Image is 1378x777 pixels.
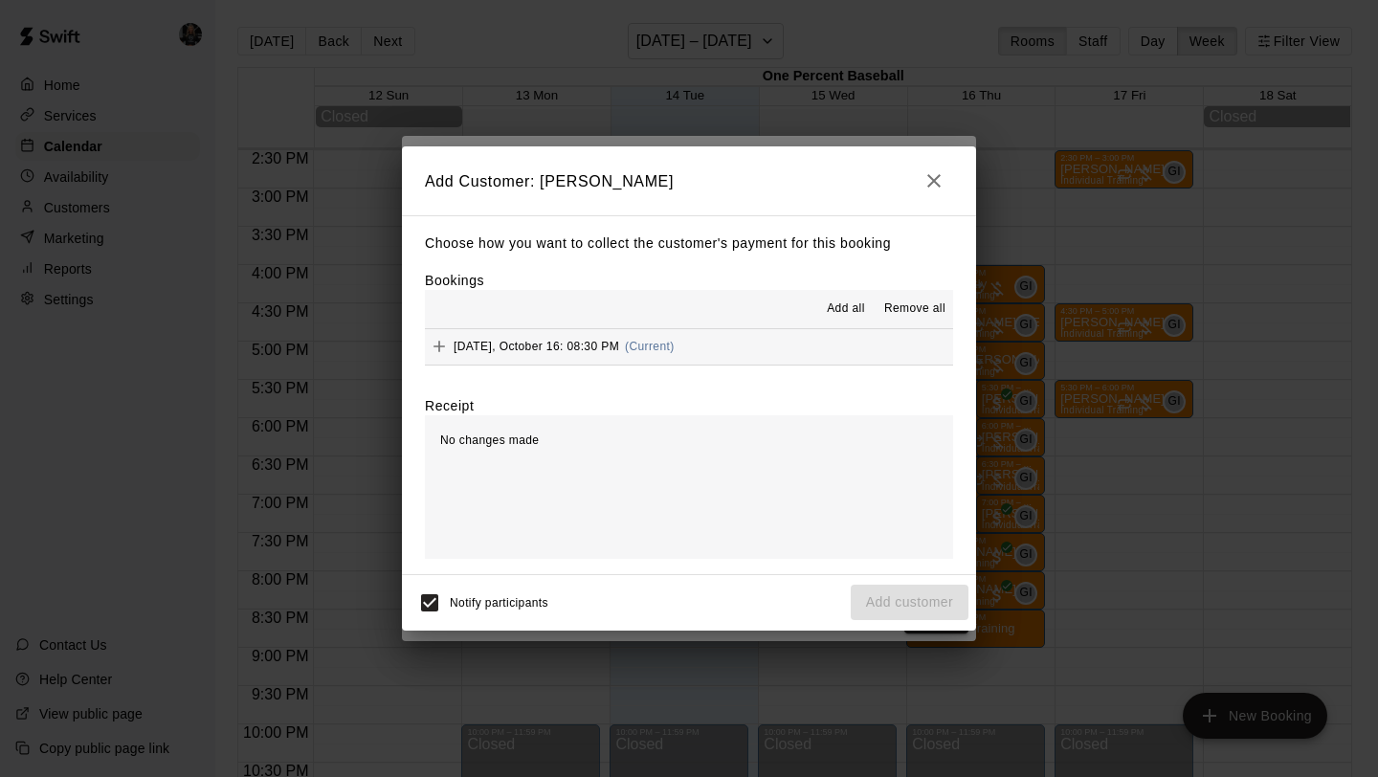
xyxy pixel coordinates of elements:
[425,329,953,365] button: Add[DATE], October 16: 08:30 PM(Current)
[815,294,877,324] button: Add all
[440,433,539,447] span: No changes made
[877,294,953,324] button: Remove all
[425,273,484,288] label: Bookings
[454,340,619,353] span: [DATE], October 16: 08:30 PM
[425,339,454,353] span: Add
[425,232,953,255] p: Choose how you want to collect the customer's payment for this booking
[450,596,548,610] span: Notify participants
[625,340,675,353] span: (Current)
[402,146,976,215] h2: Add Customer: [PERSON_NAME]
[425,396,474,415] label: Receipt
[827,300,865,319] span: Add all
[884,300,945,319] span: Remove all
